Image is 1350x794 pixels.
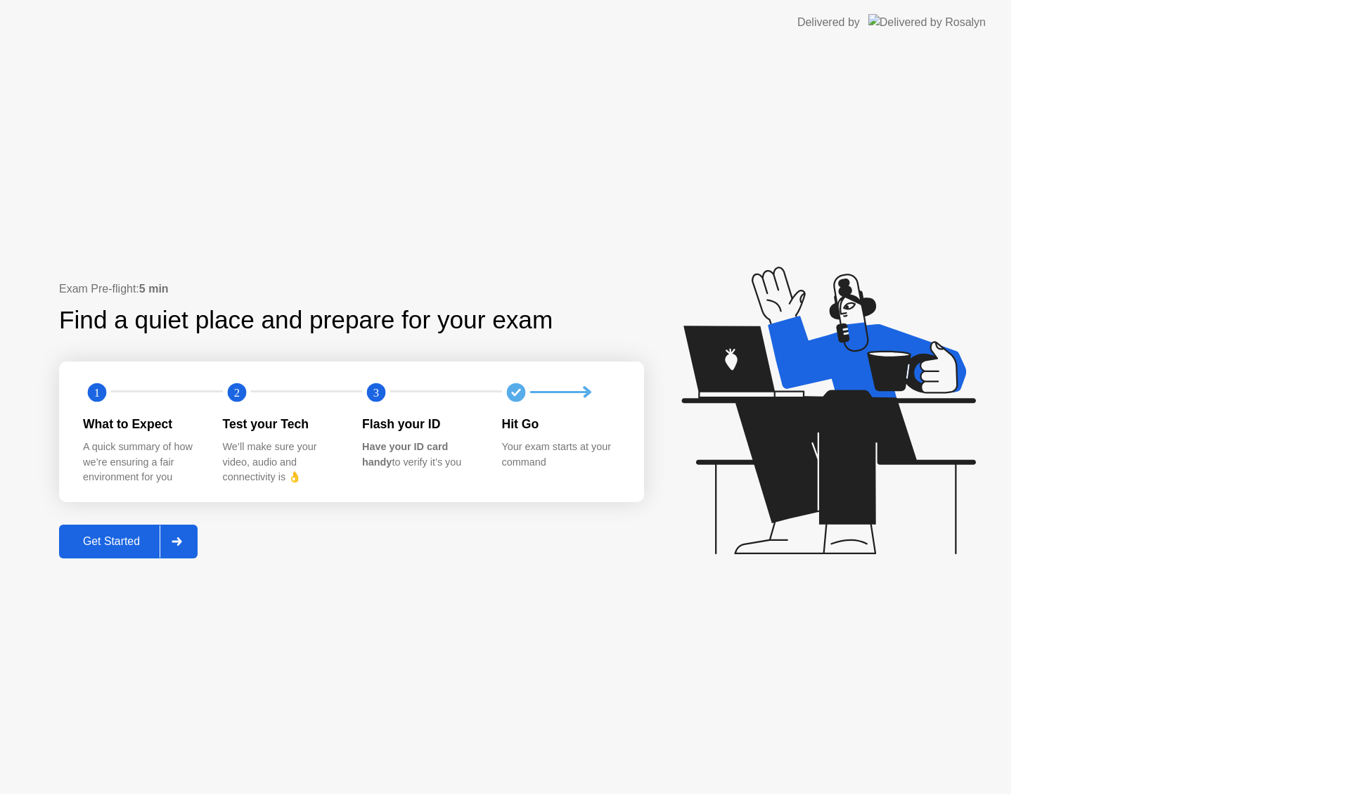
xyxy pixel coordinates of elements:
[139,283,169,295] b: 5 min
[233,385,239,399] text: 2
[362,415,480,433] div: Flash your ID
[223,440,340,485] div: We’ll make sure your video, audio and connectivity is 👌
[83,415,200,433] div: What to Expect
[868,14,986,30] img: Delivered by Rosalyn
[83,440,200,485] div: A quick summary of how we’re ensuring a fair environment for you
[63,535,160,548] div: Get Started
[502,415,619,433] div: Hit Go
[797,14,860,31] div: Delivered by
[59,302,555,339] div: Find a quiet place and prepare for your exam
[502,440,619,470] div: Your exam starts at your command
[362,441,448,468] b: Have your ID card handy
[59,525,198,558] button: Get Started
[223,415,340,433] div: Test your Tech
[373,385,379,399] text: 3
[362,440,480,470] div: to verify it’s you
[59,281,644,297] div: Exam Pre-flight:
[94,385,100,399] text: 1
